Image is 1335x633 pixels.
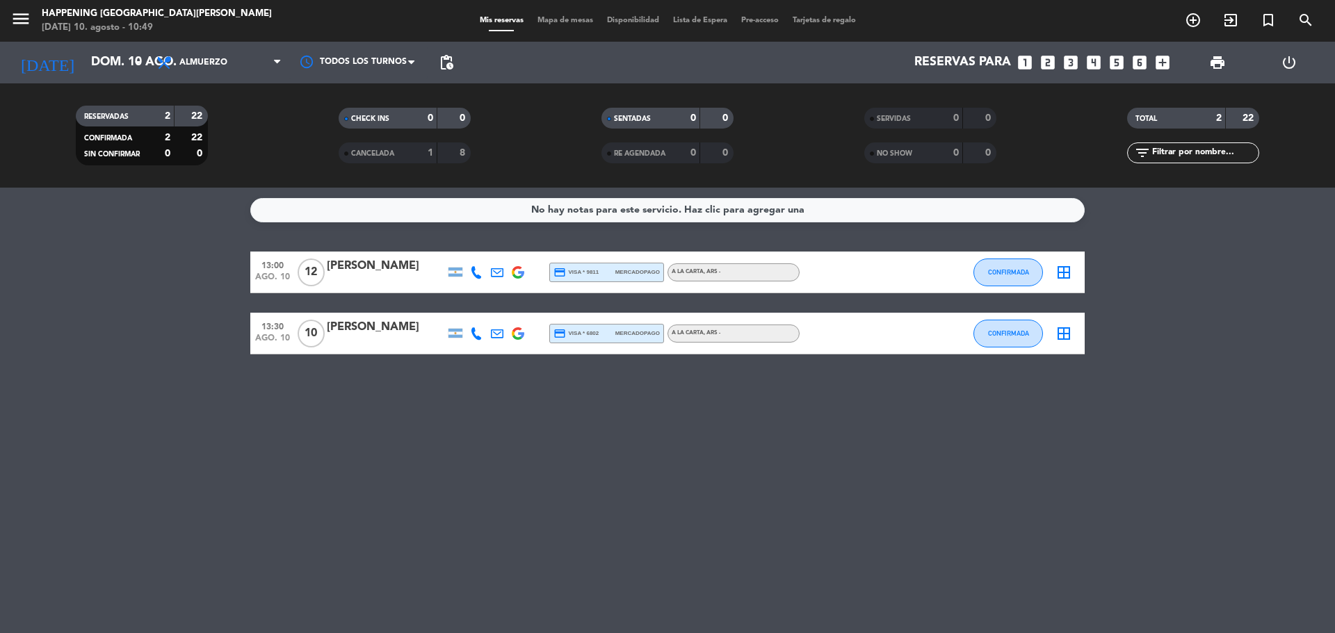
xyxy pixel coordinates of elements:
[553,327,599,340] span: visa * 6802
[1134,145,1151,161] i: filter_list
[1281,54,1297,71] i: power_settings_new
[690,148,696,158] strong: 0
[614,150,665,157] span: RE AGENDADA
[1297,12,1314,28] i: search
[877,115,911,122] span: SERVIDAS
[1185,12,1201,28] i: add_circle_outline
[255,318,290,334] span: 13:30
[988,268,1029,276] span: CONFIRMADA
[988,329,1029,337] span: CONFIRMADA
[1039,54,1057,72] i: looks_two
[512,327,524,340] img: google-logo.png
[672,269,720,274] span: A LA CARTA
[179,58,227,67] span: Almuerzo
[460,148,468,158] strong: 8
[351,115,389,122] span: CHECK INS
[553,266,599,279] span: visa * 9811
[786,17,863,24] span: Tarjetas de regalo
[1062,54,1080,72] i: looks_3
[953,148,959,158] strong: 0
[531,17,600,24] span: Mapa de mesas
[473,17,531,24] span: Mis reservas
[704,330,720,336] span: , ARS -
[600,17,666,24] span: Disponibilidad
[129,54,146,71] i: arrow_drop_down
[84,151,140,158] span: SIN CONFIRMAR
[953,113,959,123] strong: 0
[327,318,445,336] div: [PERSON_NAME]
[512,266,524,279] img: google-logo.png
[1108,54,1126,72] i: looks_5
[914,56,1011,69] span: Reservas para
[42,7,272,21] div: Happening [GEOGRAPHIC_DATA][PERSON_NAME]
[42,21,272,35] div: [DATE] 10. agosto - 10:49
[298,258,325,286] span: 12
[1243,113,1256,123] strong: 22
[191,133,205,142] strong: 22
[255,272,290,288] span: ago. 10
[734,17,786,24] span: Pre-acceso
[666,17,734,24] span: Lista de Espera
[351,150,394,157] span: CANCELADA
[10,8,31,29] i: menu
[84,135,132,142] span: CONFIRMADA
[973,320,1043,347] button: CONFIRMADA
[1209,54,1226,71] span: print
[985,148,994,158] strong: 0
[1016,54,1034,72] i: looks_one
[722,148,731,158] strong: 0
[191,111,205,121] strong: 22
[1085,54,1103,72] i: looks_4
[327,257,445,275] div: [PERSON_NAME]
[298,320,325,347] span: 10
[877,150,912,157] span: NO SHOW
[614,115,651,122] span: SENTADAS
[1135,115,1157,122] span: TOTAL
[10,8,31,34] button: menu
[438,54,455,71] span: pending_actions
[985,113,994,123] strong: 0
[531,202,804,218] div: No hay notas para este servicio. Haz clic para agregar una
[255,256,290,272] span: 13:00
[1055,325,1072,342] i: border_all
[722,113,731,123] strong: 0
[672,330,720,336] span: A LA CARTA
[1216,113,1222,123] strong: 2
[973,258,1043,286] button: CONFIRMADA
[165,133,170,142] strong: 2
[1253,42,1325,83] div: LOG OUT
[704,269,720,274] span: , ARS -
[1131,54,1149,72] i: looks_6
[428,148,433,158] strong: 1
[690,113,696,123] strong: 0
[460,113,468,123] strong: 0
[10,47,84,78] i: [DATE]
[615,329,660,338] span: mercadopago
[1151,145,1259,161] input: Filtrar por nombre...
[553,266,566,279] i: credit_card
[1055,264,1072,281] i: border_all
[615,268,660,277] span: mercadopago
[1222,12,1239,28] i: exit_to_app
[165,149,170,158] strong: 0
[84,113,129,120] span: RESERVADAS
[197,149,205,158] strong: 0
[1154,54,1172,72] i: add_box
[165,111,170,121] strong: 2
[428,113,433,123] strong: 0
[553,327,566,340] i: credit_card
[1260,12,1277,28] i: turned_in_not
[255,334,290,350] span: ago. 10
